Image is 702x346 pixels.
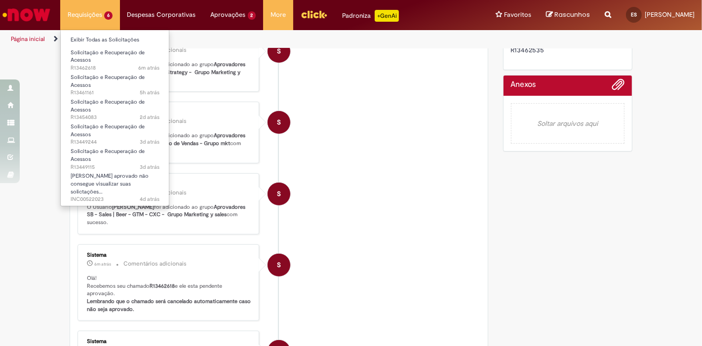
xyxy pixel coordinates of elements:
[87,339,251,345] div: Sistema
[342,10,399,22] div: Padroniza
[268,111,290,134] div: System
[123,260,187,268] small: Comentários adicionais
[87,203,251,227] p: O Usuário foi adicionado ao grupo com sucesso.
[71,64,159,72] span: R13462618
[71,74,145,89] span: Solicitação e Recuperação de Acessos
[138,64,159,72] span: 6m atrás
[211,10,246,20] span: Aprovações
[87,274,251,313] p: Olá! Recebemos seu chamado e ele esta pendente aprovação.
[61,72,169,93] a: Aberto R13461161 : Solicitação e Recuperação de Acessos
[87,203,247,219] b: Aprovadores SB - Sales | Beer - GTM - CXC - Grupo Marketing y sales
[71,148,145,163] span: Solicitação e Recuperação de Acessos
[150,282,175,290] b: R13462618
[61,97,169,118] a: Aberto R13454083 : Solicitação e Recuperação de Acessos
[71,114,159,121] span: R13454083
[112,203,154,211] b: [PERSON_NAME]
[511,45,545,54] span: R13462535
[140,163,159,171] span: 3d atrás
[645,10,695,19] span: [PERSON_NAME]
[61,146,169,167] a: Aberto R13449115 : Solicitação e Recuperação de Acessos
[301,7,327,22] img: click_logo_yellow_360x200.png
[60,30,169,206] ul: Requisições
[277,182,281,206] span: S
[546,10,590,20] a: Rascunhos
[140,195,159,203] span: 4d atrás
[61,121,169,143] a: Aberto R13449244 : Solicitação e Recuperação de Acessos
[140,138,159,146] span: 3d atrás
[61,171,169,192] a: Aberto INC00522023 : Usuário aprovado não consegue visualizar suas solictações de aprovador speed...
[277,253,281,277] span: S
[11,35,45,43] a: Página inicial
[268,254,290,276] div: System
[268,183,290,205] div: System
[71,163,159,171] span: R13449115
[71,172,149,195] span: [PERSON_NAME] aprovado não consegue visualizar suas solictações…
[138,64,159,72] time: 29/08/2025 14:20:17
[71,98,145,114] span: Solicitação e Recuperação de Acessos
[511,80,536,89] h2: Anexos
[1,5,52,25] img: ServiceNow
[140,89,159,96] time: 29/08/2025 09:42:11
[94,261,111,267] time: 29/08/2025 14:20:20
[271,10,286,20] span: More
[87,252,251,258] div: Sistema
[71,89,159,97] span: R13461161
[504,10,531,20] span: Favoritos
[94,261,111,267] span: 6m atrás
[71,49,145,64] span: Solicitação e Recuperação de Acessos
[61,35,169,45] a: Exibir Todas as Solicitações
[127,10,196,20] span: Despesas Corporativas
[511,103,625,144] em: Soltar arquivos aqui
[87,298,252,313] b: Lembrando que o chamado será cancelado automaticamente caso não seja aprovado.
[71,138,159,146] span: R13449244
[631,11,637,18] span: ES
[248,11,256,20] span: 2
[554,10,590,19] span: Rascunhos
[140,163,159,171] time: 26/08/2025 15:32:50
[375,10,399,22] p: +GenAi
[68,10,102,20] span: Requisições
[140,138,159,146] time: 26/08/2025 15:52:34
[277,39,281,63] span: S
[71,123,145,138] span: Solicitação e Recuperação de Acessos
[7,30,461,48] ul: Trilhas de página
[612,78,624,96] button: Adicionar anexos
[140,195,159,203] time: 25/08/2025 14:46:40
[140,114,159,121] span: 2d atrás
[140,89,159,96] span: 5h atrás
[140,114,159,121] time: 27/08/2025 17:59:31
[277,111,281,134] span: S
[268,40,290,63] div: System
[61,47,169,69] a: Aberto R13462618 : Solicitação e Recuperação de Acessos
[71,195,159,203] span: INC00522023
[104,11,113,20] span: 6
